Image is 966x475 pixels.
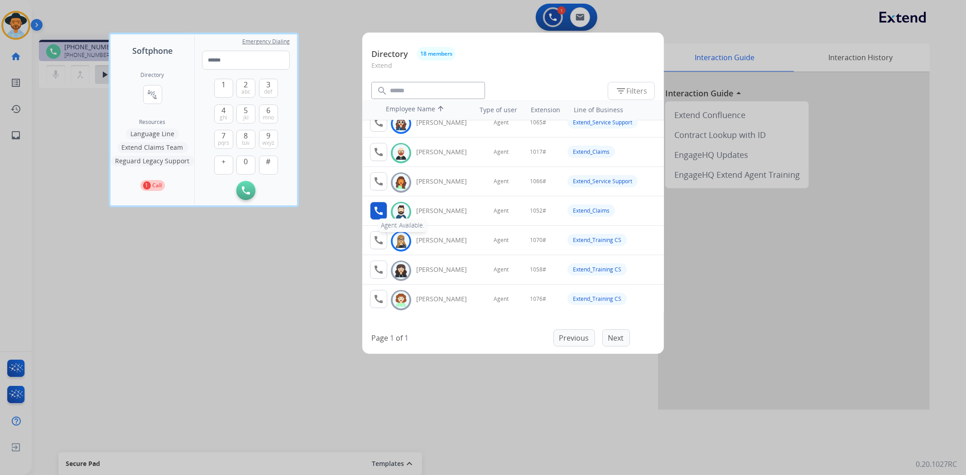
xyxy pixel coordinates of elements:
[236,156,255,175] button: 0
[396,332,403,343] p: of
[371,48,408,60] p: Directory
[263,114,274,121] span: mno
[242,139,250,147] span: tuv
[221,105,226,116] span: 4
[494,295,509,303] span: Agent
[567,263,627,275] div: Extend_Training CS
[236,104,255,123] button: 5jkl
[615,85,626,96] mat-icon: filter_list
[141,71,164,79] h2: Directory
[126,128,179,139] button: Language Line
[371,61,655,77] p: Extend
[221,130,226,141] span: 7
[373,176,384,187] mat-icon: call
[416,265,477,274] div: [PERSON_NAME]
[530,237,546,244] span: 1070#
[370,202,387,220] button: Agent Available.
[494,148,509,156] span: Agent
[416,236,477,245] div: [PERSON_NAME]
[243,114,249,121] span: jkl
[394,205,408,219] img: avatar
[147,89,158,100] mat-icon: connect_without_contact
[377,85,388,96] mat-icon: search
[236,130,255,149] button: 8tuv
[394,293,408,307] img: avatar
[236,79,255,98] button: 2abc
[494,237,509,244] span: Agent
[494,119,509,126] span: Agent
[379,218,427,232] div: Agent Available.
[567,116,638,128] div: Extend_Service Support
[371,332,388,343] p: Page
[416,147,477,157] div: [PERSON_NAME]
[494,178,509,185] span: Agent
[143,181,151,190] p: 1
[259,104,278,123] button: 6mno
[530,148,546,156] span: 1017#
[567,146,615,158] div: Extend_Claims
[244,79,248,90] span: 2
[416,294,477,304] div: [PERSON_NAME]
[530,295,546,303] span: 1076#
[494,266,509,273] span: Agent
[214,104,233,123] button: 4ghi
[416,206,477,215] div: [PERSON_NAME]
[132,44,173,57] span: Softphone
[567,293,627,305] div: Extend_Training CS
[117,142,188,153] button: Extend Claims Team
[567,204,615,217] div: Extend_Claims
[241,88,250,95] span: abc
[266,130,270,141] span: 9
[916,459,957,470] p: 0.20.1027RC
[373,264,384,275] mat-icon: call
[221,79,226,90] span: 1
[394,234,408,248] img: avatar
[259,130,278,149] button: 9wxyz
[416,118,477,127] div: [PERSON_NAME]
[394,117,408,131] img: avatar
[615,85,647,96] span: Filters
[214,156,233,175] button: +
[567,234,627,246] div: Extend_Training CS
[262,139,274,147] span: wxyz
[394,176,408,190] img: avatar
[214,130,233,149] button: 7pqrs
[259,79,278,98] button: 3def
[373,117,384,128] mat-icon: call
[530,178,546,185] span: 1066#
[259,156,278,175] button: #
[373,235,384,246] mat-icon: call
[494,207,509,214] span: Agent
[417,47,456,61] button: 18 members
[266,105,270,116] span: 6
[153,181,162,190] p: Call
[394,264,408,278] img: avatar
[244,130,248,141] span: 8
[264,88,273,95] span: def
[394,146,408,160] img: avatar
[221,156,226,167] span: +
[569,101,659,119] th: Line of Business
[266,156,271,167] span: #
[526,101,565,119] th: Extension
[139,119,166,126] span: Resources
[111,156,194,166] button: Reguard Legacy Support
[214,79,233,98] button: 1
[467,101,522,119] th: Type of user
[416,177,477,186] div: [PERSON_NAME]
[381,100,463,120] th: Employee Name
[530,119,546,126] span: 1065#
[373,205,384,216] mat-icon: call
[530,266,546,273] span: 1058#
[266,79,270,90] span: 3
[140,180,165,191] button: 1Call
[242,38,290,45] span: Emergency Dialing
[373,147,384,157] mat-icon: call
[567,175,638,187] div: Extend_Service Support
[435,104,446,115] mat-icon: arrow_upward
[244,105,248,116] span: 5
[220,114,227,121] span: ghi
[373,294,384,304] mat-icon: call
[242,186,250,195] img: call-button
[608,82,655,100] button: Filters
